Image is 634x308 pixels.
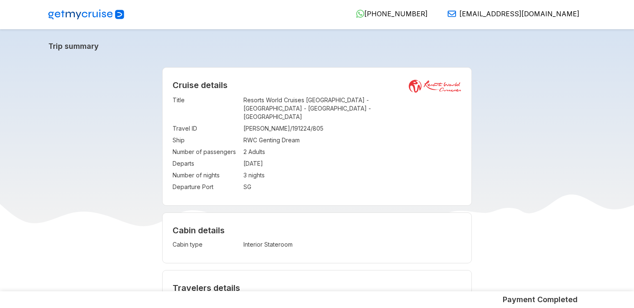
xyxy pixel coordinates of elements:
[173,123,239,134] td: Travel ID
[173,169,239,181] td: Number of nights
[173,181,239,193] td: Departure Port
[239,123,243,134] td: :
[441,10,579,18] a: [EMAIL_ADDRESS][DOMAIN_NAME]
[239,134,243,146] td: :
[349,10,428,18] a: [PHONE_NUMBER]
[503,295,578,305] h5: Payment Completed
[459,10,579,18] span: [EMAIL_ADDRESS][DOMAIN_NAME]
[243,158,461,169] td: [DATE]
[239,94,243,123] td: :
[364,10,428,18] span: [PHONE_NUMBER]
[173,146,239,158] td: Number of passengers
[448,10,456,18] img: Email
[48,42,586,50] a: Trip summary
[243,94,461,123] td: Resorts World Cruises [GEOGRAPHIC_DATA] - [GEOGRAPHIC_DATA] - [GEOGRAPHIC_DATA] - [GEOGRAPHIC_DATA]
[239,158,243,169] td: :
[356,10,364,18] img: WhatsApp
[173,80,461,90] h2: Cruise details
[173,239,239,250] td: Cabin type
[173,94,239,123] td: Title
[173,283,461,293] h2: Travelers details
[239,169,243,181] td: :
[239,181,243,193] td: :
[243,169,461,181] td: 3 nights
[243,239,397,250] td: Interior Stateroom
[243,134,461,146] td: RWC Genting Dream
[239,146,243,158] td: :
[243,123,461,134] td: [PERSON_NAME]/191224/805
[173,158,239,169] td: Departs
[173,134,239,146] td: Ship
[239,239,243,250] td: :
[243,181,461,193] td: SG
[173,225,461,235] h4: Cabin details
[243,146,461,158] td: 2 Adults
